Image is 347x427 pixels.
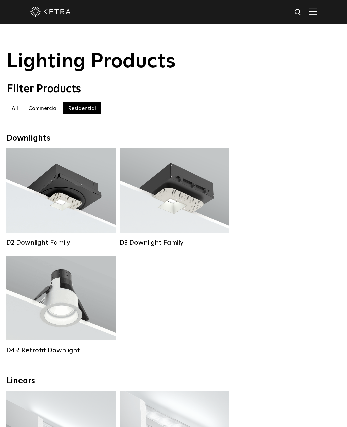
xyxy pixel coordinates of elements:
img: Hamburger%20Nav.svg [309,8,317,15]
div: D2 Downlight Family [6,239,116,247]
label: All [7,102,23,114]
img: ketra-logo-2019-white [30,7,71,17]
span: Lighting Products [7,51,176,72]
div: Linears [7,376,340,386]
div: D3 Downlight Family [120,239,229,247]
label: Residential [63,102,101,114]
div: Downlights [7,134,340,143]
img: search icon [294,8,302,17]
a: D2 Downlight Family Lumen Output:1200Colors:White / Black / Gloss Black / Silver / Bronze / Silve... [6,148,116,246]
div: D4R Retrofit Downlight [6,346,116,354]
div: Filter Products [7,83,340,96]
a: D4R Retrofit Downlight Lumen Output:800Colors:White / BlackBeam Angles:15° / 25° / 40° / 60°Watta... [6,256,116,354]
label: Commercial [23,102,63,114]
a: D3 Downlight Family Lumen Output:700 / 900 / 1100Colors:White / Black / Silver / Bronze / Paintab... [120,148,229,246]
